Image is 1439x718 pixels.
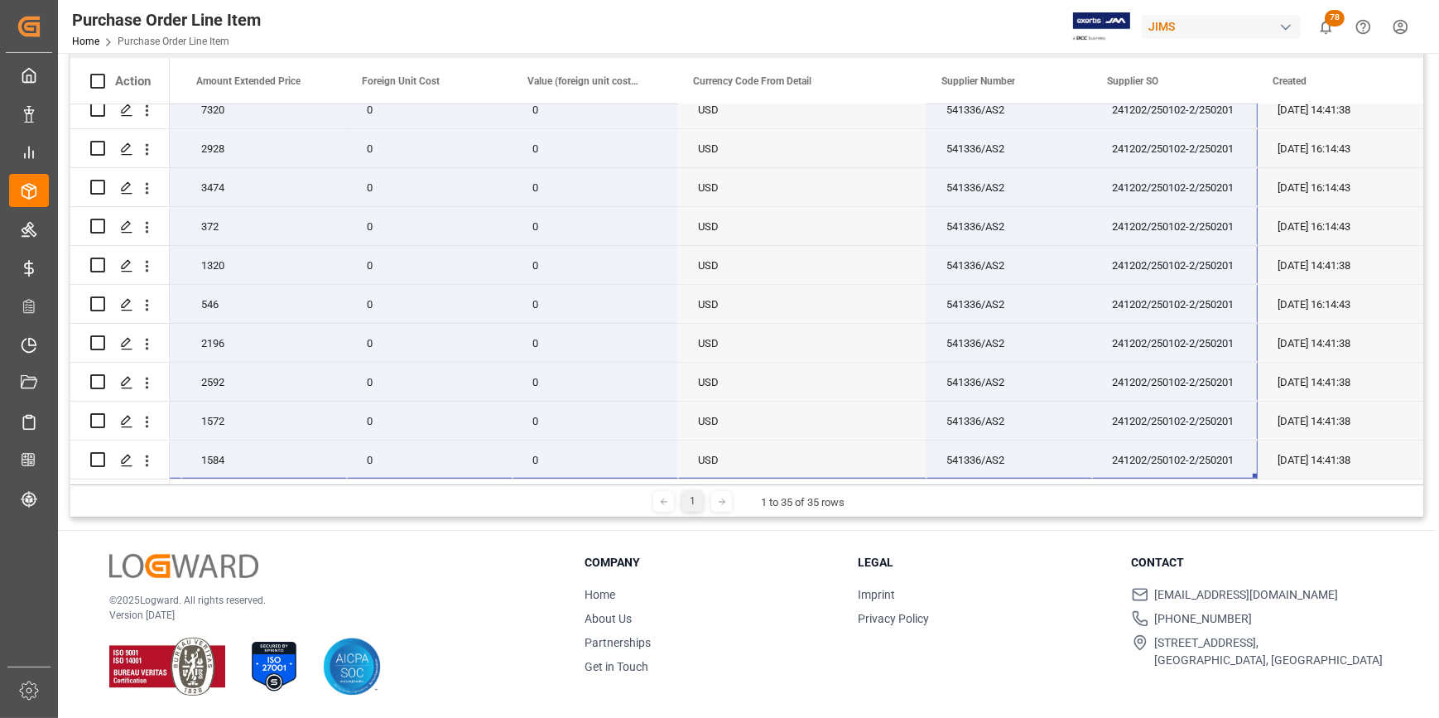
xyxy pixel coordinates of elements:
[1073,12,1130,41] img: Exertis%20JAM%20-%20Email%20Logo.jpg_1722504956.jpg
[513,324,678,362] div: 0
[585,612,632,625] a: About Us
[678,129,926,167] div: USD
[181,285,347,323] div: 546
[347,129,513,167] div: 0
[585,636,651,649] a: Partnerships
[941,75,1015,87] span: Supplier Number
[858,554,1110,571] h3: Legal
[181,90,347,128] div: 7320
[761,494,845,511] div: 1 to 35 of 35 rows
[347,324,513,362] div: 0
[1307,8,1345,46] button: show 78 new notifications
[245,638,303,696] img: ISO 27001 Certification
[70,129,170,168] div: Press SPACE to select this row.
[1258,441,1423,479] div: [DATE] 14:41:38
[585,588,615,601] a: Home
[682,491,703,512] div: 1
[72,7,261,32] div: Purchase Order Line Item
[926,441,1092,479] div: 541336/AS2
[347,90,513,128] div: 0
[926,129,1092,167] div: 541336/AS2
[1092,246,1258,284] div: 241202/250102-2/250201
[1092,441,1258,479] div: 241202/250102-2/250201
[1258,129,1423,167] div: [DATE] 16:14:43
[926,402,1092,440] div: 541336/AS2
[70,324,170,363] div: Press SPACE to select this row.
[926,285,1092,323] div: 541336/AS2
[1273,75,1307,87] span: Created
[513,246,678,284] div: 0
[926,168,1092,206] div: 541336/AS2
[1155,634,1384,669] span: [STREET_ADDRESS], [GEOGRAPHIC_DATA], [GEOGRAPHIC_DATA]
[347,285,513,323] div: 0
[1092,90,1258,128] div: 241202/250102-2/250201
[678,363,926,401] div: USD
[678,207,926,245] div: USD
[1142,15,1301,39] div: JIMS
[181,402,347,440] div: 1572
[1345,8,1382,46] button: Help Center
[347,402,513,440] div: 0
[1258,90,1423,128] div: [DATE] 14:41:38
[926,246,1092,284] div: 541336/AS2
[1258,285,1423,323] div: [DATE] 16:14:43
[72,36,99,47] a: Home
[1092,363,1258,401] div: 241202/250102-2/250201
[858,588,895,601] a: Imprint
[513,285,678,323] div: 0
[70,285,170,324] div: Press SPACE to select this row.
[181,441,347,479] div: 1584
[1258,402,1423,440] div: [DATE] 14:41:38
[678,324,926,362] div: USD
[70,246,170,285] div: Press SPACE to select this row.
[70,90,170,129] div: Press SPACE to select this row.
[1258,207,1423,245] div: [DATE] 16:14:43
[678,246,926,284] div: USD
[1155,586,1339,604] span: [EMAIL_ADDRESS][DOMAIN_NAME]
[678,168,926,206] div: USD
[1092,168,1258,206] div: 241202/250102-2/250201
[513,363,678,401] div: 0
[513,207,678,245] div: 0
[1092,324,1258,362] div: 241202/250102-2/250201
[347,168,513,206] div: 0
[678,441,926,479] div: USD
[513,402,678,440] div: 0
[347,207,513,245] div: 0
[323,638,381,696] img: AICPA SOC
[1092,129,1258,167] div: 241202/250102-2/250201
[1107,75,1158,87] span: Supplier SO
[926,363,1092,401] div: 541336/AS2
[585,660,648,673] a: Get in Touch
[678,402,926,440] div: USD
[181,129,347,167] div: 2928
[513,129,678,167] div: 0
[70,363,170,402] div: Press SPACE to select this row.
[858,612,929,625] a: Privacy Policy
[513,168,678,206] div: 0
[513,90,678,128] div: 0
[1258,168,1423,206] div: [DATE] 16:14:43
[1258,363,1423,401] div: [DATE] 14:41:38
[70,441,170,479] div: Press SPACE to select this row.
[926,207,1092,245] div: 541336/AS2
[926,324,1092,362] div: 541336/AS2
[109,608,543,623] p: Version [DATE]
[347,363,513,401] div: 0
[527,75,638,87] span: Value (foreign unit cost x qty)
[181,168,347,206] div: 3474
[926,90,1092,128] div: 541336/AS2
[693,75,811,87] span: Currency Code From Detail
[196,75,301,87] span: Amount Extended Price
[70,207,170,246] div: Press SPACE to select this row.
[181,207,347,245] div: 372
[1142,11,1307,42] button: JIMS
[1092,402,1258,440] div: 241202/250102-2/250201
[109,593,543,608] p: © 2025 Logward. All rights reserved.
[181,246,347,284] div: 1320
[678,285,926,323] div: USD
[347,246,513,284] div: 0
